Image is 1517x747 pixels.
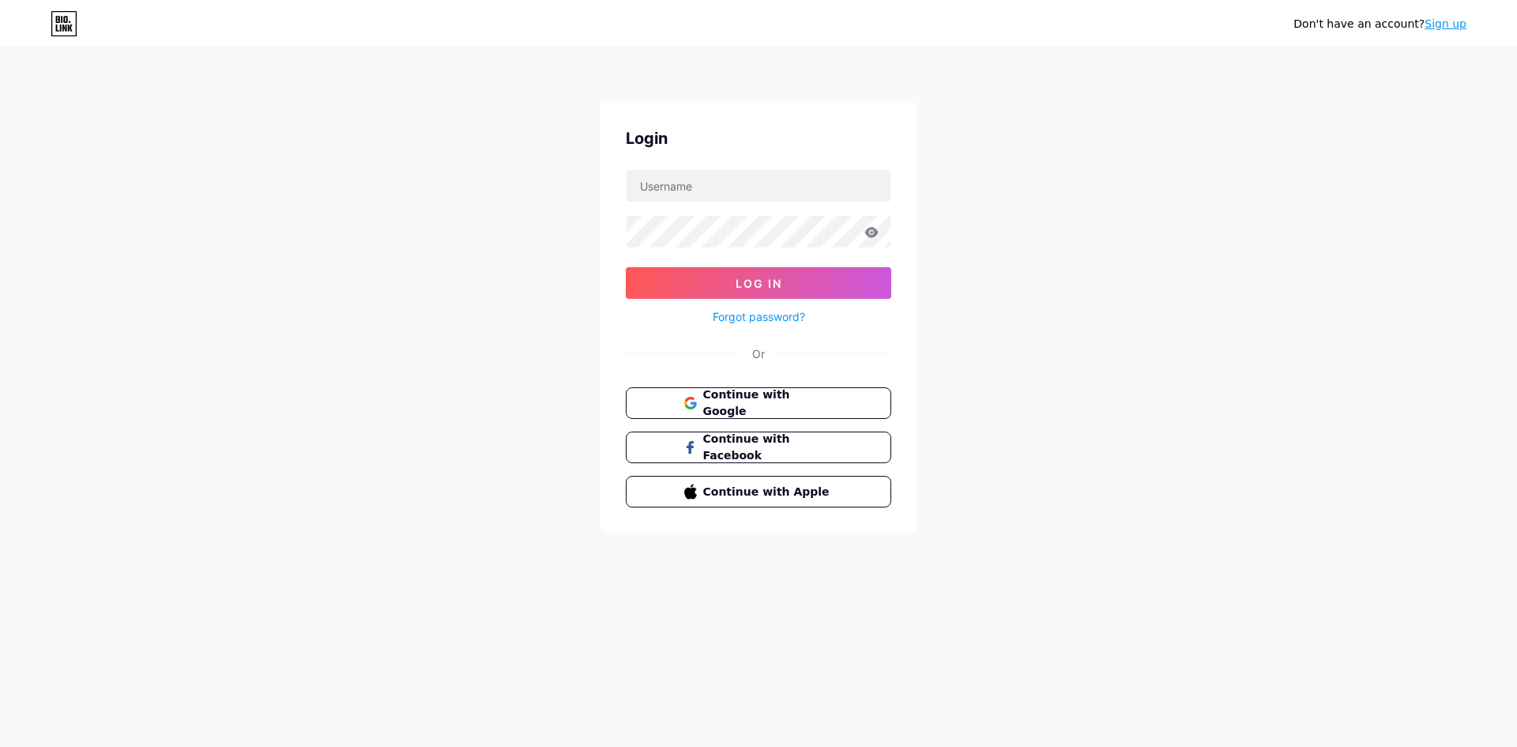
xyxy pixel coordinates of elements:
button: Continue with Apple [626,476,891,507]
span: Continue with Apple [703,484,834,500]
span: Log In [736,277,782,290]
a: Sign up [1425,17,1466,30]
input: Username [627,170,890,202]
span: Continue with Google [703,387,834,420]
div: Don't have an account? [1293,16,1466,32]
a: Forgot password? [713,308,805,325]
button: Log In [626,267,891,299]
span: Continue with Facebook [703,431,834,464]
div: Or [752,345,765,362]
button: Continue with Google [626,387,891,419]
div: Login [626,126,891,150]
button: Continue with Facebook [626,432,891,463]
